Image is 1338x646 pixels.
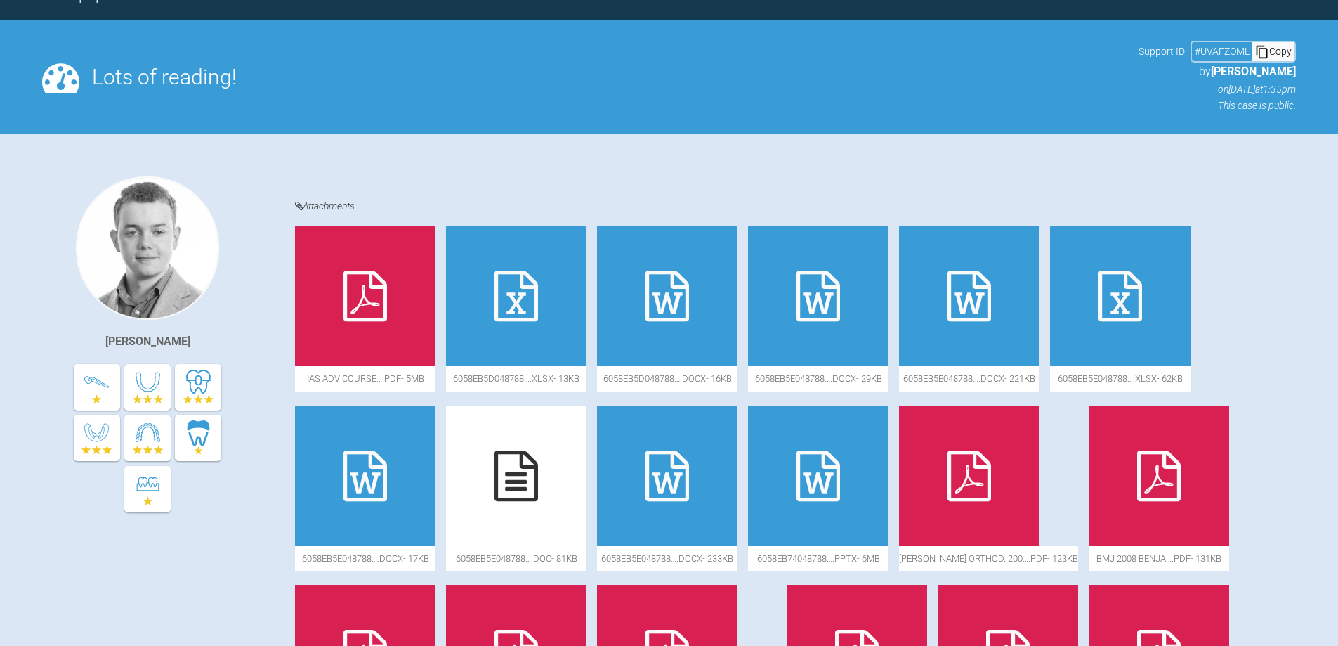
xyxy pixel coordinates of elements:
[748,366,888,391] span: 6058eb5e048788….docx - 29KB
[76,176,219,320] img: Will Neal
[748,546,888,571] span: 6058eb74048788….pptx - 6MB
[597,546,737,571] span: 6058eb5e048788….docx - 233KB
[1252,42,1294,60] div: Copy
[92,67,1126,88] h2: Lots of reading!
[1139,82,1296,97] p: on [DATE] at 1:35pm
[899,546,1078,571] span: [PERSON_NAME] Orthod. 200….pdf - 123KB
[1139,98,1296,113] p: This case is public.
[446,366,586,391] span: 6058eb5d048788….xlsx - 13KB
[597,366,737,391] span: 6058eb5d048788….docx - 16KB
[1139,63,1296,81] p: by
[295,546,435,571] span: 6058eb5e048788….docx - 17KB
[1089,546,1229,571] span: BMJ 2008 Benja….pdf - 131KB
[899,366,1039,391] span: 6058eb5e048788….docx - 221KB
[1211,65,1296,78] span: [PERSON_NAME]
[1050,366,1191,391] span: 6058eb5e048788….xlsx - 62KB
[295,198,1296,215] h4: Attachments
[1192,44,1252,59] div: # UVAFZOML
[105,332,190,351] div: [PERSON_NAME]
[295,366,435,391] span: IAS Adv Course….pdf - 5MB
[1139,44,1185,59] span: Support ID
[446,546,586,571] span: 6058eb5e048788….doc - 81KB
